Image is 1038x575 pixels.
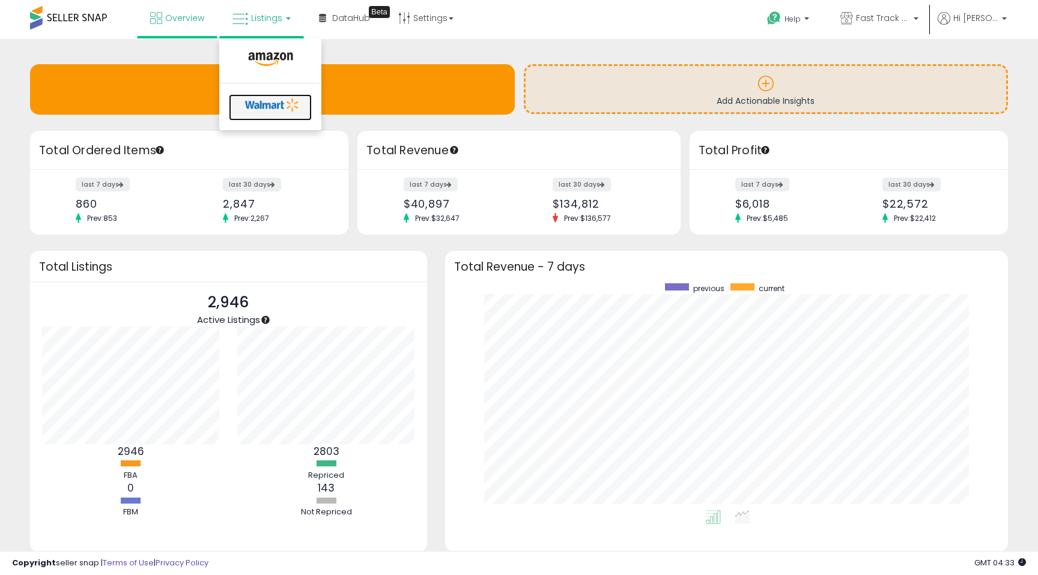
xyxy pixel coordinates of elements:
[449,145,460,155] div: Tooltip anchor
[404,197,510,210] div: $40,897
[95,470,167,481] div: FBA
[735,178,789,191] label: last 7 days
[251,12,282,24] span: Listings
[127,481,134,495] b: 0
[735,197,840,210] div: $6,018
[76,197,180,210] div: 860
[223,197,327,210] div: 2,847
[332,12,370,24] span: DataHub
[693,283,724,294] span: previous
[757,2,821,39] a: Help
[760,145,771,155] div: Tooltip anchor
[759,283,785,294] span: current
[290,507,362,518] div: Not Repriced
[882,197,987,210] div: $22,572
[103,557,154,568] a: Terms of Use
[318,481,335,495] b: 143
[156,557,208,568] a: Privacy Policy
[30,64,515,115] a: 30DaysNoSales 76
[290,470,362,481] div: Repriced
[12,558,208,569] div: seller snap | |
[409,213,466,223] span: Prev: $32,647
[882,178,941,191] label: last 30 days
[118,444,144,459] b: 2946
[526,66,1007,112] a: Add Actionable Insights
[558,213,617,223] span: Prev: $136,577
[366,142,672,159] h3: Total Revenue
[228,213,275,223] span: Prev: 2,267
[197,291,260,314] p: 2,946
[553,178,611,191] label: last 30 days
[785,14,801,24] span: Help
[766,11,782,26] i: Get Help
[856,12,910,24] span: Fast Track FBA
[314,444,339,459] b: 2803
[454,262,999,271] h3: Total Revenue - 7 days
[39,142,339,159] h3: Total Ordered Items
[36,88,509,108] h1: 76
[39,262,418,271] h3: Total Listings
[76,178,130,191] label: last 7 days
[165,12,204,24] span: Overview
[938,12,1007,39] a: Hi [PERSON_NAME]
[369,6,390,18] div: Tooltip anchor
[12,557,56,568] strong: Copyright
[888,213,942,223] span: Prev: $22,412
[553,197,659,210] div: $134,812
[197,313,260,326] span: Active Listings
[717,95,815,107] span: Add Actionable Insights
[699,142,999,159] h3: Total Profit
[404,178,458,191] label: last 7 days
[974,557,1026,568] span: 2025-08-10 04:33 GMT
[95,507,167,518] div: FBM
[260,315,271,325] div: Tooltip anchor
[154,145,165,155] div: Tooltip anchor
[953,12,998,24] span: Hi [PERSON_NAME]
[81,213,123,223] span: Prev: 853
[223,178,281,191] label: last 30 days
[741,213,794,223] span: Prev: $5,485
